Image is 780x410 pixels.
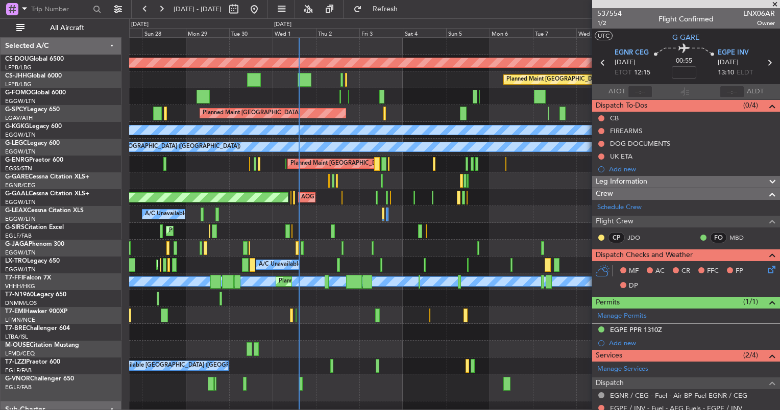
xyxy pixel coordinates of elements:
[747,87,764,97] span: ALDT
[629,266,639,276] span: MF
[5,241,64,247] a: G-JAGAPhenom 300
[5,350,35,357] a: LFMD/CEQ
[596,377,624,389] span: Dispatch
[359,28,403,37] div: Fri 3
[5,266,36,273] a: EGGW/LTN
[609,165,775,173] div: Add new
[5,140,27,146] span: G-LEGC
[5,208,27,214] span: G-LEAX
[279,274,440,289] div: Planned Maint [GEOGRAPHIC_DATA] ([GEOGRAPHIC_DATA])
[5,208,84,214] a: G-LEAXCessna Citation XLS
[203,106,300,121] div: Planned Maint [GEOGRAPHIC_DATA]
[5,182,36,189] a: EGNR/CEG
[27,24,108,32] span: All Aircraft
[5,140,60,146] a: G-LEGCLegacy 600
[5,215,36,223] a: EGGW/LTN
[75,139,240,155] div: A/C Unavailable [GEOGRAPHIC_DATA] ([GEOGRAPHIC_DATA])
[597,202,642,213] a: Schedule Crew
[710,232,727,243] div: FO
[597,19,622,28] span: 1/2
[446,28,490,37] div: Sun 5
[597,311,647,321] a: Manage Permits
[316,28,359,37] div: Thu 2
[5,174,29,180] span: G-GARE
[145,207,187,222] div: A/C Unavailable
[610,391,747,400] a: EGNR / CEG - Fuel - Air BP Fuel EGNR / CEG
[5,165,32,172] a: EGSS/STN
[5,325,26,331] span: T7-BRE
[596,100,647,112] span: Dispatch To-Dos
[5,309,25,315] span: T7-EMI
[5,333,28,341] a: LTBA/ISL
[608,232,625,243] div: CP
[5,309,67,315] a: T7-EMIHawker 900XP
[736,266,743,276] span: FP
[5,81,32,88] a: LFPB/LBG
[5,275,23,281] span: T7-FFI
[5,73,27,79] span: CS-JHH
[5,342,30,348] span: M-OUSE
[5,56,64,62] a: CS-DOUGlobal 6500
[142,28,186,37] div: Sun 28
[5,64,32,71] a: LFPB/LBG
[5,275,51,281] a: T7-FFIFalcon 7X
[610,114,619,122] div: CB
[610,152,632,161] div: UK ETA
[596,176,647,188] span: Leg Information
[5,283,35,290] a: VHHH/HKG
[5,383,32,391] a: EGLF/FAB
[403,28,446,37] div: Sat 4
[672,32,700,43] span: G-GARE
[718,48,749,58] span: EGPE INV
[5,114,33,122] a: LGAV/ATH
[5,316,35,324] a: LFMN/NCE
[737,68,753,78] span: ELDT
[5,258,27,264] span: LX-TRO
[5,258,60,264] a: LX-TROLegacy 650
[743,100,758,111] span: (0/4)
[610,139,670,148] div: DOG DOCUMENTS
[290,156,451,171] div: Planned Maint [GEOGRAPHIC_DATA] ([GEOGRAPHIC_DATA])
[5,73,62,79] a: CS-JHHGlobal 6000
[610,126,642,135] div: FIREARMS
[743,19,775,28] span: Owner
[5,191,29,197] span: G-GAAL
[596,216,633,227] span: Flight Crew
[707,266,719,276] span: FFC
[5,359,26,365] span: T7-LZZI
[596,297,620,309] span: Permits
[718,68,734,78] span: 13:10
[5,191,89,197] a: G-GAALCessna Citation XLS+
[5,90,31,96] span: G-FOMO
[608,87,625,97] span: ATOT
[628,86,652,98] input: --:--
[5,299,37,307] a: DNMM/LOS
[5,107,60,113] a: G-SPCYLegacy 650
[273,28,316,37] div: Wed 1
[596,188,613,200] span: Crew
[5,157,29,163] span: G-ENRG
[681,266,690,276] span: CR
[364,6,407,13] span: Refresh
[5,376,30,382] span: G-VNOR
[5,148,36,156] a: EGGW/LTN
[5,123,62,130] a: G-KGKGLegacy 600
[5,241,29,247] span: G-JAGA
[615,58,636,68] span: [DATE]
[596,350,622,362] span: Services
[349,1,410,17] button: Refresh
[229,28,273,37] div: Tue 30
[676,56,692,66] span: 00:55
[576,28,620,37] div: Wed 8
[5,90,66,96] a: G-FOMOGlobal 6000
[615,68,631,78] span: ETOT
[259,257,301,272] div: A/C Unavailable
[131,20,149,29] div: [DATE]
[5,56,29,62] span: CS-DOU
[5,342,79,348] a: M-OUSECitation Mustang
[5,367,32,374] a: EGLF/FAB
[634,68,650,78] span: 12:15
[5,224,64,230] a: G-SIRSCitation Excel
[743,8,775,19] span: LNX06AR
[5,359,60,365] a: T7-LZZIPraetor 600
